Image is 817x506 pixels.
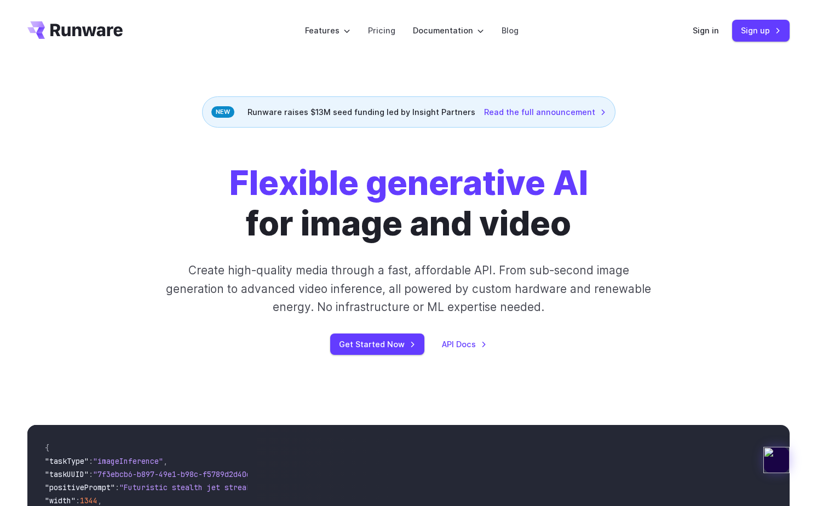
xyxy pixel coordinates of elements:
div: Runware raises $13M seed funding led by Insight Partners [202,96,615,128]
span: "Futuristic stealth jet streaking through a neon-lit cityscape with glowing purple exhaust" [119,482,518,492]
a: API Docs [442,338,487,350]
span: { [45,443,49,453]
span: "7f3ebcb6-b897-49e1-b98c-f5789d2d40d7" [93,469,260,479]
span: : [115,482,119,492]
a: Get Started Now [330,334,424,355]
label: Documentation [413,24,484,37]
a: Blog [502,24,519,37]
img: app-logo.png [763,447,790,473]
a: Read the full announcement [484,106,606,118]
span: : [89,456,93,466]
span: , [163,456,168,466]
a: Sign in [693,24,719,37]
span: "imageInference" [93,456,163,466]
span: "positivePrompt" [45,482,115,492]
strong: Flexible generative AI [229,162,588,203]
span: "width" [45,496,76,505]
span: "taskUUID" [45,469,89,479]
span: : [76,496,80,505]
span: 1344 [80,496,97,505]
span: "taskType" [45,456,89,466]
h1: for image and video [229,163,588,244]
p: Create high-quality media through a fast, affordable API. From sub-second image generation to adv... [165,261,653,316]
a: Pricing [368,24,395,37]
span: , [97,496,102,505]
a: Go to / [27,21,123,39]
a: Sign up [732,20,790,41]
label: Features [305,24,350,37]
span: : [89,469,93,479]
